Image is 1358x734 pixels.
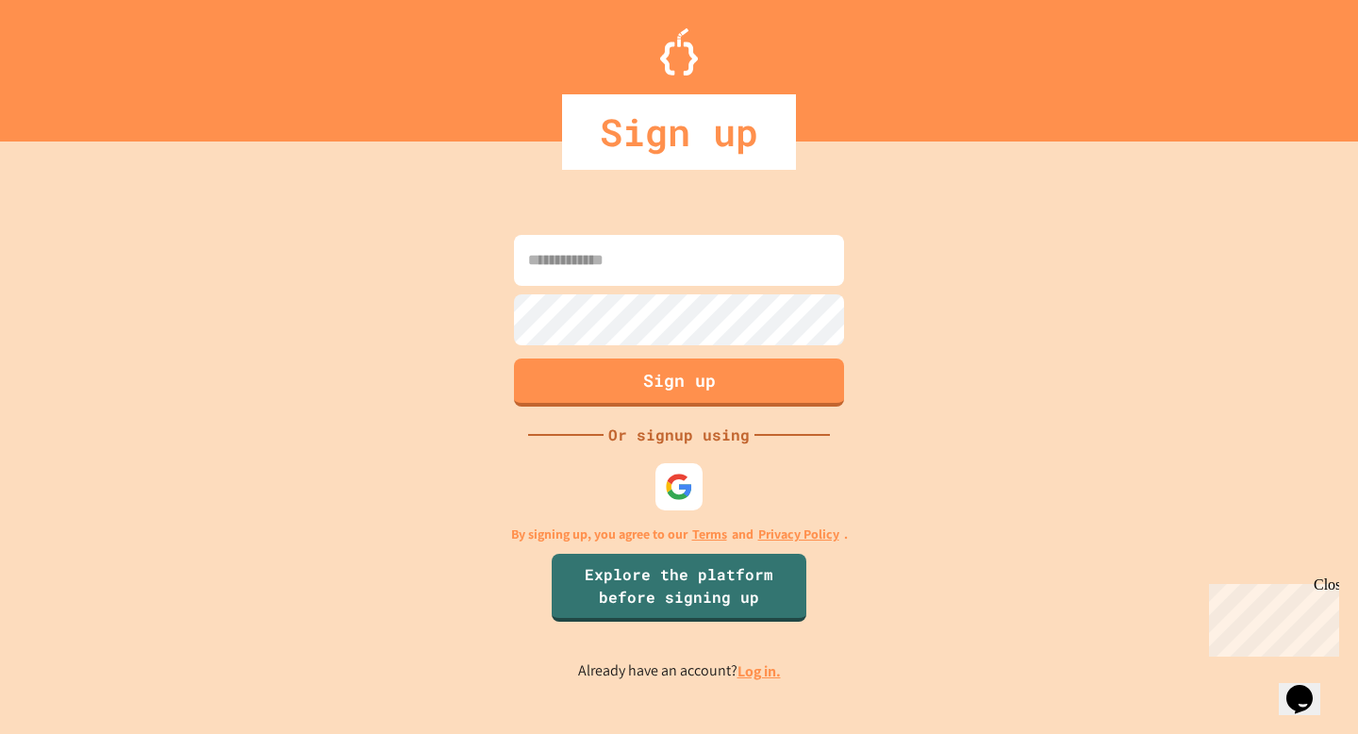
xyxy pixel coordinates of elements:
[511,525,848,544] p: By signing up, you agree to our and .
[514,359,844,407] button: Sign up
[552,554,806,622] a: Explore the platform before signing up
[1201,576,1339,657] iframe: chat widget
[1279,659,1339,715] iframe: chat widget
[660,28,698,75] img: Logo.svg
[692,525,727,544] a: Terms
[737,661,781,681] a: Log in.
[562,94,796,170] div: Sign up
[758,525,839,544] a: Privacy Policy
[578,659,781,683] p: Already have an account?
[665,473,693,501] img: google-icon.svg
[604,424,754,446] div: Or signup using
[8,8,130,120] div: Chat with us now!Close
